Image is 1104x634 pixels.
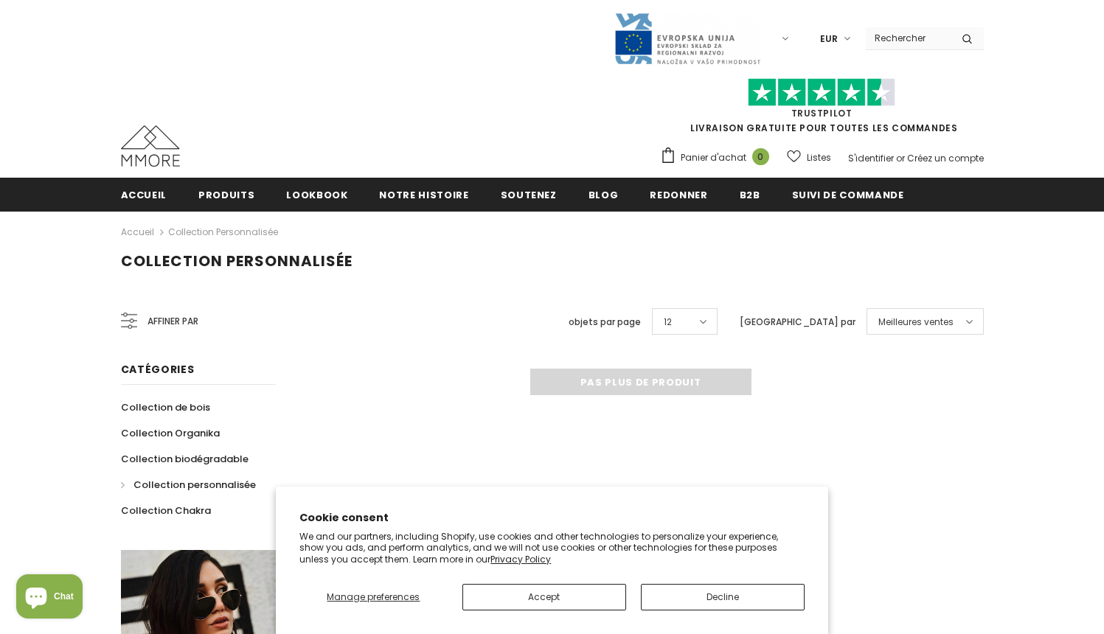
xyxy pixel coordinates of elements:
span: Manage preferences [327,591,420,603]
a: Collection de bois [121,394,210,420]
span: Collection de bois [121,400,210,414]
a: Javni Razpis [614,32,761,44]
a: Créez un compte [907,152,984,164]
span: EUR [820,32,838,46]
span: 12 [664,315,672,330]
a: Panier d'achat 0 [660,147,777,169]
a: Blog [589,178,619,211]
a: S'identifier [848,152,894,164]
span: Affiner par [147,313,198,330]
span: Panier d'achat [681,150,746,165]
a: Collection Chakra [121,498,211,523]
span: LIVRAISON GRATUITE POUR TOUTES LES COMMANDES [660,85,984,134]
span: Collection Organika [121,426,220,440]
span: Redonner [650,188,707,202]
a: Accueil [121,178,167,211]
span: Produits [198,188,254,202]
a: Collection biodégradable [121,446,249,472]
span: Accueil [121,188,167,202]
button: Manage preferences [299,584,447,610]
span: 0 [752,148,769,165]
a: Collection Organika [121,420,220,446]
span: B2B [740,188,760,202]
span: Collection personnalisée [133,478,256,492]
a: B2B [740,178,760,211]
a: Privacy Policy [490,553,551,565]
span: Blog [589,188,619,202]
span: Meilleures ventes [878,315,954,330]
p: We and our partners, including Shopify, use cookies and other technologies to personalize your ex... [299,531,805,565]
input: Search Site [866,27,951,49]
a: Collection personnalisée [121,472,256,498]
a: Notre histoire [379,178,468,211]
a: Listes [787,144,831,170]
button: Accept [462,584,626,610]
label: objets par page [569,315,641,330]
a: Accueil [121,223,154,241]
img: Faites confiance aux étoiles pilotes [748,78,895,107]
a: Collection personnalisée [168,226,278,238]
inbox-online-store-chat: Shopify online store chat [12,574,87,622]
span: or [896,152,905,164]
span: Suivi de commande [792,188,904,202]
img: Javni Razpis [614,12,761,66]
img: Cas MMORE [121,125,180,167]
a: Suivi de commande [792,178,904,211]
h2: Cookie consent [299,510,805,526]
span: Catégories [121,362,195,377]
span: Collection biodégradable [121,452,249,466]
a: Produits [198,178,254,211]
a: soutenez [501,178,557,211]
a: Lookbook [286,178,347,211]
span: Listes [807,150,831,165]
span: soutenez [501,188,557,202]
span: Collection Chakra [121,504,211,518]
span: Notre histoire [379,188,468,202]
label: [GEOGRAPHIC_DATA] par [740,315,855,330]
a: TrustPilot [791,107,853,119]
span: Collection personnalisée [121,251,353,271]
a: Redonner [650,178,707,211]
button: Decline [641,584,805,610]
span: Lookbook [286,188,347,202]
